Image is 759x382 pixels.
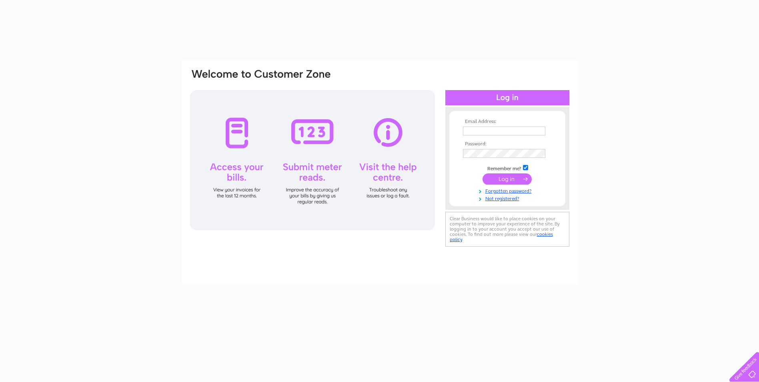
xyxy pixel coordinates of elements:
[461,119,554,125] th: Email Address:
[461,164,554,172] td: Remember me?
[461,141,554,147] th: Password:
[450,231,553,242] a: cookies policy
[463,187,554,194] a: Forgotten password?
[445,212,569,247] div: Clear Business would like to place cookies on your computer to improve your experience of the sit...
[463,194,554,202] a: Not registered?
[483,173,532,185] input: Submit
